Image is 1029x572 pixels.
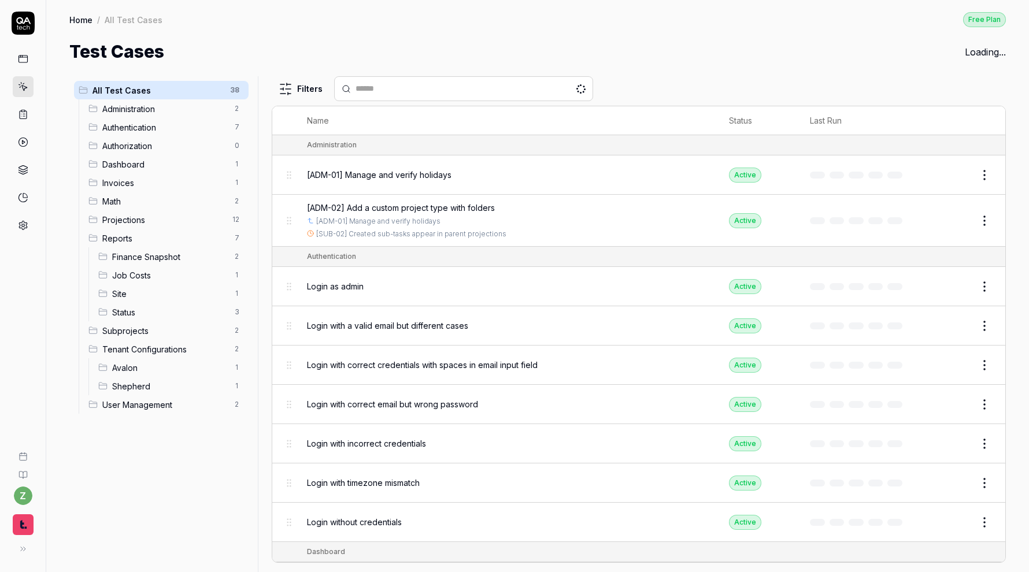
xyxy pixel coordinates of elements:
[92,84,223,96] span: All Test Cases
[225,83,244,97] span: 38
[272,424,1005,463] tr: Login with incorrect credentialsActive
[729,168,761,183] div: Active
[112,362,228,374] span: Avalon
[84,155,249,173] div: Drag to reorderDashboard1
[94,303,249,321] div: Drag to reorderStatus3
[105,14,162,25] div: All Test Cases
[729,476,761,491] div: Active
[230,102,244,116] span: 2
[272,77,330,101] button: Filters
[307,320,468,332] span: Login with a valid email but different cases
[307,140,357,150] div: Administration
[84,136,249,155] div: Drag to reorderAuthorization0
[729,515,761,530] div: Active
[295,106,717,135] th: Name
[717,106,798,135] th: Status
[102,214,225,226] span: Projections
[798,106,919,135] th: Last Run
[84,321,249,340] div: Drag to reorderSubprojects2
[69,14,92,25] a: Home
[307,437,426,450] span: Login with incorrect credentials
[84,192,249,210] div: Drag to reorderMath2
[102,158,228,170] span: Dashboard
[729,436,761,451] div: Active
[14,486,32,505] button: z
[228,213,244,226] span: 12
[69,39,164,65] h1: Test Cases
[272,155,1005,195] tr: [ADM-01] Manage and verify holidaysActive
[965,45,1006,59] div: Loading...
[729,358,761,373] div: Active
[112,288,228,300] span: Site
[230,268,244,282] span: 1
[230,287,244,300] span: 1
[94,358,249,377] div: Drag to reorderAvalon1
[307,477,420,489] span: Login with timezone mismatch
[102,399,228,411] span: User Management
[230,194,244,208] span: 2
[230,305,244,319] span: 3
[84,99,249,118] div: Drag to reorderAdministration2
[230,398,244,411] span: 2
[94,247,249,266] div: Drag to reorderFinance Snapshot2
[84,340,249,358] div: Drag to reorderTenant Configurations2
[272,267,1005,306] tr: Login as adminActive
[102,195,228,207] span: Math
[230,120,244,134] span: 7
[102,232,228,244] span: Reports
[94,284,249,303] div: Drag to reorderSite1
[307,202,495,214] span: [ADM-02] Add a custom project type with folders
[307,516,402,528] span: Login without credentials
[230,342,244,356] span: 2
[729,397,761,412] div: Active
[84,118,249,136] div: Drag to reorderAuthentication7
[112,380,228,392] span: Shepherd
[307,547,345,557] div: Dashboard
[102,343,228,355] span: Tenant Configurations
[729,213,761,228] div: Active
[102,325,228,337] span: Subprojects
[272,503,1005,542] tr: Login without credentialsActive
[230,324,244,337] span: 2
[316,229,506,239] a: [SUB-02] Created sub-tasks appear in parent projections
[84,229,249,247] div: Drag to reorderReports7
[102,140,228,152] span: Authorization
[84,210,249,229] div: Drag to reorderProjections12
[5,505,41,537] button: Timmy Logo
[13,514,34,535] img: Timmy Logo
[272,195,1005,247] tr: [ADM-02] Add a custom project type with folders[ADM-01] Manage and verify holidays[SUB-02] Create...
[307,359,538,371] span: Login with correct credentials with spaces in email input field
[102,103,228,115] span: Administration
[102,121,228,133] span: Authentication
[963,12,1006,27] a: Free Plan
[112,306,228,318] span: Status
[230,139,244,153] span: 0
[230,361,244,374] span: 1
[102,177,228,189] span: Invoices
[230,176,244,190] span: 1
[272,385,1005,424] tr: Login with correct email but wrong passwordActive
[272,306,1005,346] tr: Login with a valid email but different casesActive
[729,318,761,333] div: Active
[84,173,249,192] div: Drag to reorderInvoices1
[272,346,1005,385] tr: Login with correct credentials with spaces in email input fieldActive
[5,443,41,461] a: Book a call with us
[5,461,41,480] a: Documentation
[230,379,244,393] span: 1
[307,251,356,262] div: Authentication
[307,398,478,410] span: Login with correct email but wrong password
[230,250,244,263] span: 2
[729,279,761,294] div: Active
[94,377,249,395] div: Drag to reorderShepherd1
[112,251,228,263] span: Finance Snapshot
[307,169,451,181] span: [ADM-01] Manage and verify holidays
[84,395,249,414] div: Drag to reorderUser Management2
[272,463,1005,503] tr: Login with timezone mismatchActive
[97,14,100,25] div: /
[230,157,244,171] span: 1
[94,266,249,284] div: Drag to reorderJob Costs1
[307,280,364,292] span: Login as admin
[230,231,244,245] span: 7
